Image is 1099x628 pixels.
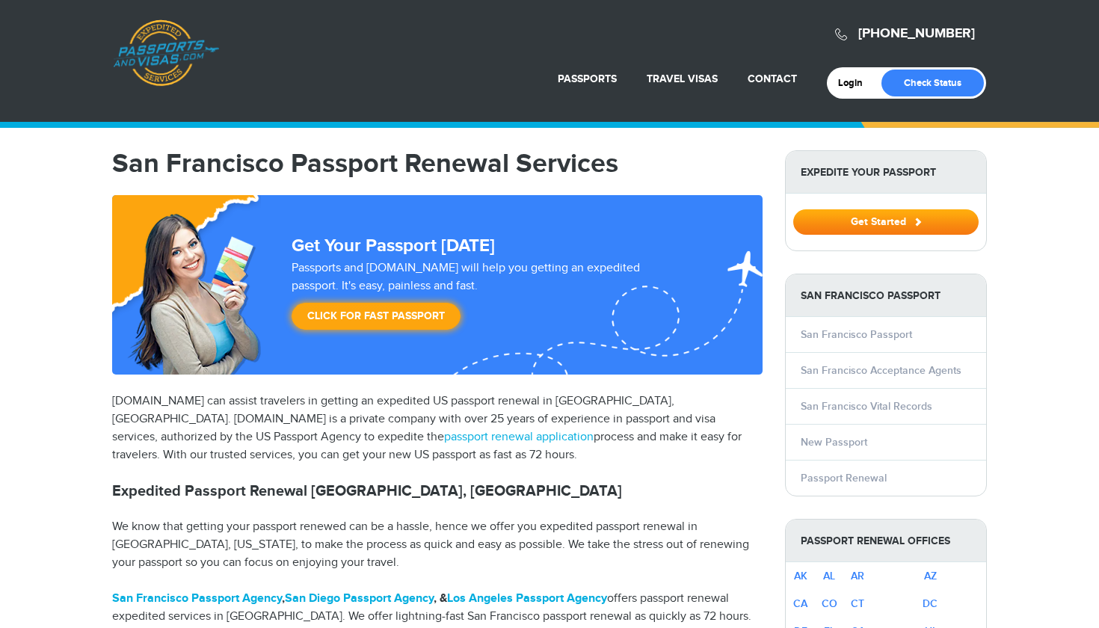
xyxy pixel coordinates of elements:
[285,591,434,606] a: San Diego Passport Agency
[748,73,797,85] a: Contact
[786,274,986,317] strong: San Francisco Passport
[881,70,984,96] a: Check Status
[822,597,837,610] a: CO
[786,520,986,562] strong: Passport Renewal Offices
[447,591,607,606] a: Los Angeles Passport Agency
[794,570,807,582] a: AK
[923,597,938,610] a: DC
[801,364,961,377] a: San Francisco Acceptance Agents
[112,150,763,177] h1: San Francisco Passport Renewal Services
[112,392,763,464] p: [DOMAIN_NAME] can assist travelers in getting an expedited US passport renewal in [GEOGRAPHIC_DAT...
[851,570,864,582] a: AR
[823,570,835,582] a: AL
[112,482,622,500] strong: Expedited Passport Renewal [GEOGRAPHIC_DATA], [GEOGRAPHIC_DATA]
[112,591,607,606] strong: , , &
[286,259,694,337] div: Passports and [DOMAIN_NAME] will help you getting an expedited passport. It's easy, painless and ...
[793,209,979,235] button: Get Started
[647,73,718,85] a: Travel Visas
[801,400,932,413] a: San Francisco Vital Records
[858,25,975,42] a: [PHONE_NUMBER]
[838,77,873,89] a: Login
[851,597,864,610] a: CT
[786,151,986,194] strong: Expedite Your Passport
[558,73,617,85] a: Passports
[292,303,461,330] a: Click for Fast Passport
[292,235,495,256] strong: Get Your Passport [DATE]
[112,591,282,606] a: San Francisco Passport Agency
[112,518,763,572] p: We know that getting your passport renewed can be a hassle, hence we offer you expedited passport...
[113,19,219,87] a: Passports & [DOMAIN_NAME]
[801,328,912,341] a: San Francisco Passport
[801,436,867,449] a: New Passport
[801,472,887,484] a: Passport Renewal
[793,597,807,610] a: CA
[924,570,937,582] a: AZ
[444,430,594,444] a: passport renewal application
[793,215,979,227] a: Get Started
